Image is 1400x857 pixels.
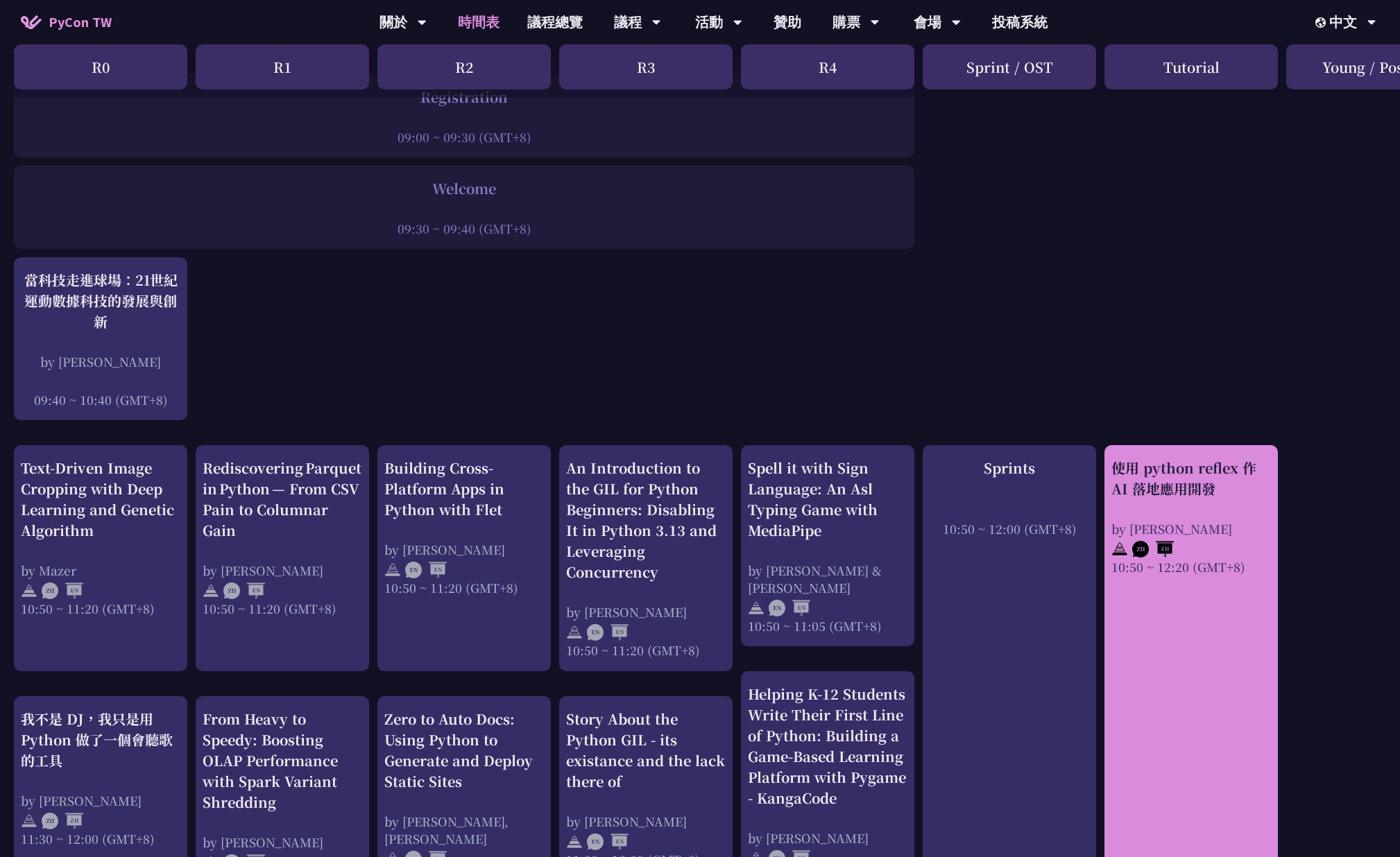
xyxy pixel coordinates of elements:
div: 09:00 ~ 09:30 (GMT+8) [21,128,907,146]
img: svg+xml;base64,PHN2ZyB4bWxucz0iaHR0cDovL3d3dy53My5vcmcvMjAwMC9zdmciIHdpZHRoPSIyNCIgaGVpZ2h0PSIyNC... [748,600,765,616]
div: 10:50 ~ 11:20 (GMT+8) [384,579,544,596]
img: Locale Icon [1315,17,1329,28]
div: 10:50 ~ 12:00 (GMT+8) [930,520,1089,537]
a: An Introduction to the GIL for Python Beginners: Disabling It in Python 3.13 and Leveraging Concu... [566,458,726,659]
div: by Mazer [21,562,180,579]
div: by [PERSON_NAME] [21,353,180,370]
div: 10:50 ~ 11:20 (GMT+8) [566,641,726,659]
div: 當科技走進球場：21世紀運動數據科技的發展與創新 [21,270,180,332]
div: Welcome [21,178,907,199]
div: 10:50 ~ 11:05 (GMT+8) [748,617,907,634]
img: ENEN.5a408d1.svg [587,624,629,641]
div: An Introduction to the GIL for Python Beginners: Disabling It in Python 3.13 and Leveraging Concu... [566,458,726,582]
div: 10:50 ~ 11:20 (GMT+8) [203,600,362,617]
a: Spell it with Sign Language: An Asl Typing Game with MediaPipe by [PERSON_NAME] & [PERSON_NAME] 1... [748,458,907,634]
div: by [PERSON_NAME] [1111,520,1271,537]
div: Spell it with Sign Language: An Asl Typing Game with MediaPipe [748,458,907,541]
div: 使用 python reflex 作 AI 落地應用開發 [1111,458,1271,499]
img: ENEN.5a408d1.svg [769,600,810,616]
div: From Heavy to Speedy: Boosting OLAP Performance with Spark Variant Shredding [203,709,362,813]
img: svg+xml;base64,PHN2ZyB4bWxucz0iaHR0cDovL3d3dy53My5vcmcvMjAwMC9zdmciIHdpZHRoPSIyNCIgaGVpZ2h0PSIyNC... [21,813,37,829]
div: by [PERSON_NAME] [384,541,544,558]
div: Sprint / OST [923,44,1096,89]
span: PyCon TW [49,12,112,33]
div: Text-Driven Image Cropping with Deep Learning and Genetic Algorithm [21,458,180,541]
div: R4 [741,44,914,89]
div: by [PERSON_NAME] [566,813,726,830]
img: svg+xml;base64,PHN2ZyB4bWxucz0iaHR0cDovL3d3dy53My5vcmcvMjAwMC9zdmciIHdpZHRoPSIyNCIgaGVpZ2h0PSIyNC... [566,833,583,850]
div: R0 [14,44,187,89]
div: 11:30 ~ 12:00 (GMT+8) [21,830,180,847]
div: Rediscovering Parquet in Python — From CSV Pain to Columnar Gain [203,458,362,541]
img: svg+xml;base64,PHN2ZyB4bWxucz0iaHR0cDovL3d3dy53My5vcmcvMjAwMC9zdmciIHdpZHRoPSIyNCIgaGVpZ2h0PSIyNC... [566,624,583,641]
img: svg+xml;base64,PHN2ZyB4bWxucz0iaHR0cDovL3d3dy53My5vcmcvMjAwMC9zdmciIHdpZHRoPSIyNCIgaGVpZ2h0PSIyNC... [384,562,401,578]
div: R1 [196,44,369,89]
div: by [PERSON_NAME] [748,829,907,847]
div: 09:40 ~ 10:40 (GMT+8) [21,391,180,408]
div: Story About the Python GIL - its existance and the lack there of [566,709,726,792]
a: Text-Driven Image Cropping with Deep Learning and Genetic Algorithm by Mazer 10:50 ~ 11:20 (GMT+8) [21,458,180,659]
img: ZHZH.38617ef.svg [1132,541,1174,557]
div: by [PERSON_NAME], [PERSON_NAME] [384,813,544,847]
div: by [PERSON_NAME] [203,562,362,579]
div: Zero to Auto Docs: Using Python to Generate and Deploy Static Sites [384,709,544,792]
a: Building Cross-Platform Apps in Python with Flet by [PERSON_NAME] 10:50 ~ 11:20 (GMT+8) [384,458,544,659]
div: by [PERSON_NAME] & [PERSON_NAME] [748,562,907,596]
div: by [PERSON_NAME] [566,603,726,621]
div: Helping K-12 Students Write Their First Line of Python: Building a Game-Based Learning Platform w... [748,684,907,808]
div: 10:50 ~ 11:20 (GMT+8) [21,600,180,617]
a: Rediscovering Parquet in Python — From CSV Pain to Columnar Gain by [PERSON_NAME] 10:50 ~ 11:20 (... [203,458,362,659]
img: svg+xml;base64,PHN2ZyB4bWxucz0iaHR0cDovL3d3dy53My5vcmcvMjAwMC9zdmciIHdpZHRoPSIyNCIgaGVpZ2h0PSIyNC... [203,582,219,599]
div: Building Cross-Platform Apps in Python with Flet [384,458,544,520]
div: Tutorial [1104,44,1278,89]
img: ZHEN.371966e.svg [42,582,83,599]
a: 當科技走進球場：21世紀運動數據科技的發展與創新 by [PERSON_NAME] 09:40 ~ 10:40 (GMT+8) [21,270,180,408]
div: by [PERSON_NAME] [21,792,180,809]
img: ENEN.5a408d1.svg [405,562,447,578]
div: 10:50 ~ 12:20 (GMT+8) [1111,558,1271,575]
div: R3 [559,44,733,89]
img: svg+xml;base64,PHN2ZyB4bWxucz0iaHR0cDovL3d3dy53My5vcmcvMjAwMC9zdmciIHdpZHRoPSIyNCIgaGVpZ2h0PSIyNC... [21,582,37,599]
img: ZHZH.38617ef.svg [42,813,83,829]
img: ZHEN.371966e.svg [223,582,265,599]
a: PyCon TW [7,5,126,40]
div: Sprints [930,458,1089,478]
div: by [PERSON_NAME] [203,833,362,851]
img: svg+xml;base64,PHN2ZyB4bWxucz0iaHR0cDovL3d3dy53My5vcmcvMjAwMC9zdmciIHdpZHRoPSIyNCIgaGVpZ2h0PSIyNC... [1111,541,1128,557]
div: 我不是 DJ，我只是用 Python 做了一個會聽歌的工具 [21,709,180,771]
div: R2 [377,44,551,89]
div: 09:30 ~ 09:40 (GMT+8) [21,220,907,237]
img: ENEN.5a408d1.svg [587,833,629,850]
img: Home icon of PyCon TW 2025 [21,15,42,29]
